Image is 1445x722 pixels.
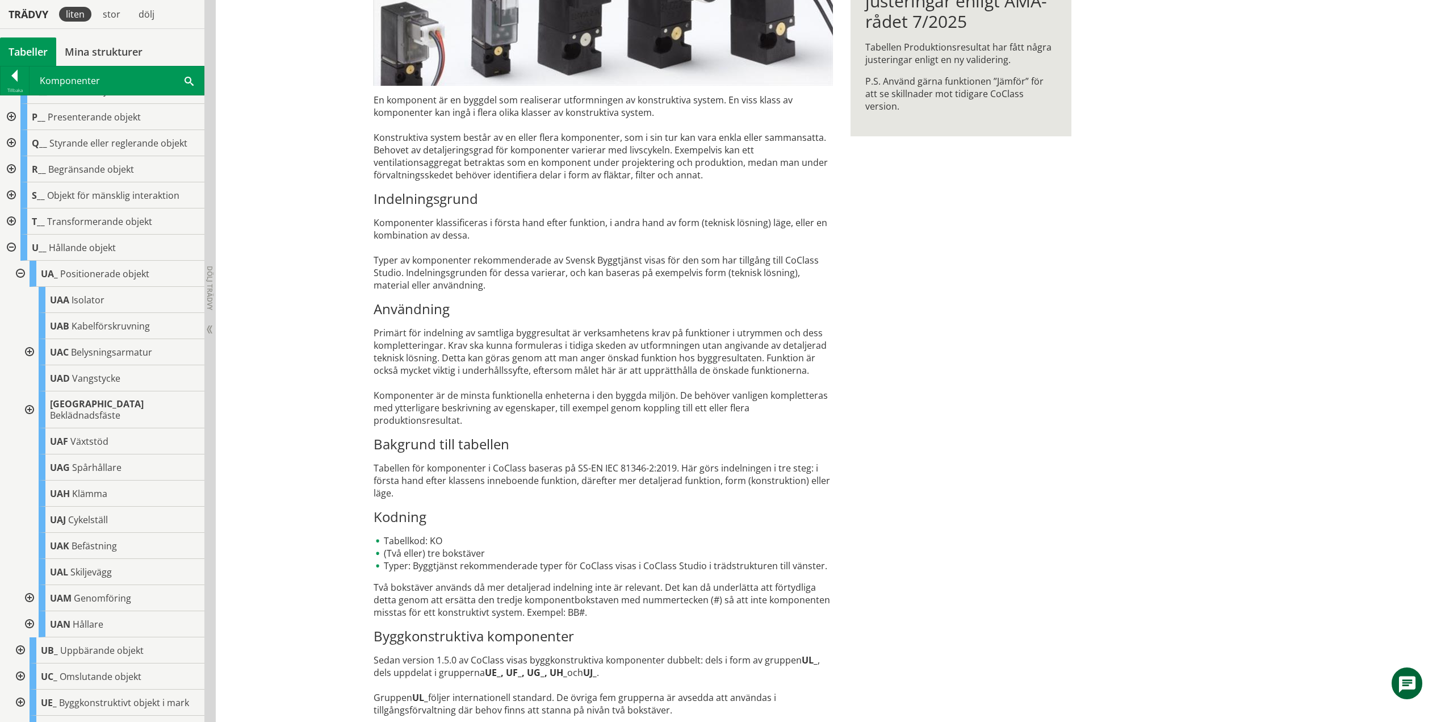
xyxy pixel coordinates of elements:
[72,540,117,552] span: Befästning
[50,294,69,306] span: UAA
[50,592,72,604] span: UAM
[72,461,122,474] span: Spårhållare
[48,111,141,123] span: Presenterande objekt
[59,696,189,709] span: Byggkonstruktivt objekt i mark
[374,560,833,572] li: Typer: Byggtjänst rekommenderade typer för CoClass visas i CoClass Studio i trädstrukturen till v...
[50,487,70,500] span: UAH
[583,666,597,679] strong: UJ_
[71,346,152,358] span: Belysningsarmatur
[49,137,187,149] span: Styrande eller reglerande objekt
[74,592,131,604] span: Genomföring
[374,190,833,207] h3: Indelningsgrund
[41,670,57,683] span: UC_
[68,514,108,526] span: Cykelställ
[50,398,144,410] span: [GEOGRAPHIC_DATA]
[72,372,120,385] span: Vangstycke
[1,86,29,95] div: Tillbaka
[50,409,120,421] span: Beklädnadsfäste
[485,666,567,679] strong: UE_, UF_, UG_, UH_
[73,618,103,631] span: Hållare
[374,301,833,318] h3: Användning
[865,75,1057,112] p: P.S. Använd gärna funktionen ”Jämför” för att se skillnader mot tidigare CoClass version.
[47,189,179,202] span: Objekt för mänsklig interaktion
[50,372,70,385] span: UAD
[50,346,69,358] span: UAC
[50,514,66,526] span: UAJ
[32,137,47,149] span: Q__
[60,268,149,280] span: Positionerade objekt
[41,696,57,709] span: UE_
[374,547,833,560] li: (Två eller) tre bokstäver
[47,215,152,228] span: Transformerande objekt
[32,163,46,176] span: R__
[32,215,45,228] span: T__
[374,508,833,525] h3: Kodning
[49,241,116,254] span: Hållande objekt
[56,37,151,66] a: Mina strukturer
[374,94,833,716] div: En komponent är en byggdel som realiserar utformningen av konstruktiva system. En viss klass av k...
[96,7,127,22] div: stor
[50,461,70,474] span: UAG
[70,566,112,578] span: Skiljevägg
[374,628,833,645] h3: Byggkonstruktiva komponenter
[32,241,47,254] span: U__
[30,66,204,95] div: Komponenter
[32,111,45,123] span: P__
[70,435,108,448] span: Växtstöd
[132,7,161,22] div: dölj
[50,320,69,332] span: UAB
[72,320,150,332] span: Kabelförskruvning
[72,294,104,306] span: Isolator
[60,644,144,657] span: Uppbärande objekt
[60,670,141,683] span: Omslutande objekt
[412,691,428,704] strong: UL_
[50,435,68,448] span: UAF
[50,618,70,631] span: UAN
[41,644,58,657] span: UB_
[50,566,68,578] span: UAL
[72,487,107,500] span: Klämma
[59,7,91,22] div: liten
[205,266,215,310] span: Dölj trädvy
[2,8,55,20] div: Trädvy
[50,540,69,552] span: UAK
[374,436,833,453] h3: Bakgrund till tabellen
[185,74,194,86] span: Sök i tabellen
[802,654,818,666] strong: UL_
[865,41,1057,66] p: Tabellen Produktionsresultat har fått några justeringar enligt en ny validering.
[41,268,58,280] span: UA_
[32,189,45,202] span: S__
[48,163,134,176] span: Begränsande objekt
[374,535,833,547] li: Tabellkod: KO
